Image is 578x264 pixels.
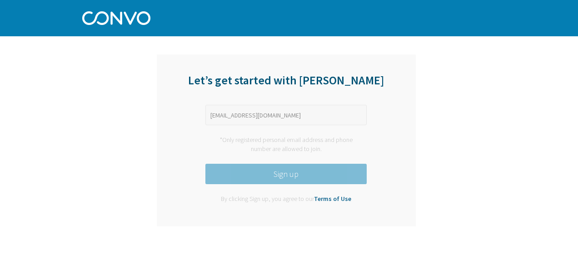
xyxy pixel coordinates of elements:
[82,9,150,25] img: Convo Logo
[205,136,367,153] div: *Only registered personal email address and phone number are allowed to join.
[205,105,367,125] input: Enter phone number or email address
[214,195,358,204] div: By clicking Sign up, you agree to our
[205,164,367,184] button: Sign up
[157,73,416,99] div: Let’s get started with [PERSON_NAME]
[314,195,351,203] a: Terms of Use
